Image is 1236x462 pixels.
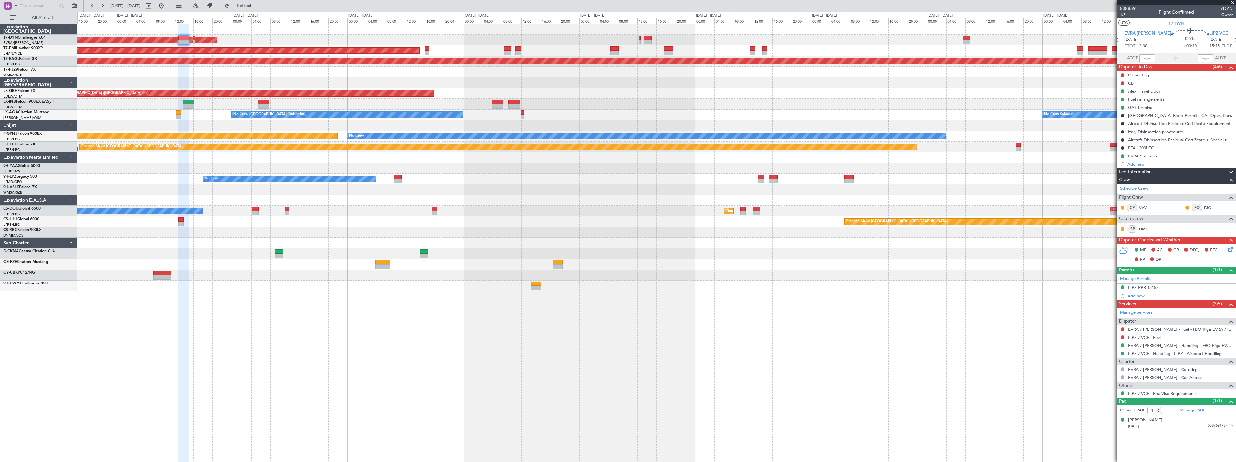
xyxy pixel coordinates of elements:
div: [DATE] - [DATE] [348,13,373,18]
span: ELDT [1221,43,1232,50]
span: CS-DOU [3,207,18,211]
span: (1/1) [1213,398,1222,404]
a: EDLW/DTM [3,105,22,110]
div: No Crew Sabadell [1044,110,1074,120]
a: LIPZ / VCE - Pax Visa Requirements [1128,391,1197,396]
span: [DATE] [1209,37,1223,43]
span: ALDT [1215,55,1226,62]
div: [DATE] - [DATE] [79,13,104,18]
div: 00:00 [464,18,483,24]
span: LX-AOA [3,110,18,114]
div: 00:00 [579,18,599,24]
span: 02:15 [1185,36,1195,42]
a: LFPB/LBG [3,222,20,227]
div: - [1111,211,1125,215]
span: MF [1140,247,1146,254]
span: T7-EAGL [3,57,19,61]
div: 08:00 [155,18,174,24]
span: F-HECD [3,143,18,146]
div: 04:00 [367,18,386,24]
span: CS-RRC [3,228,17,232]
div: 12:00 [174,18,193,24]
div: 12:00 [406,18,425,24]
a: DMI [1139,226,1154,232]
span: Pax [1119,398,1126,405]
span: ATOT [1127,55,1138,62]
div: 04:00 [135,18,155,24]
div: 20:00 [212,18,232,24]
a: T7-PJ29Falcon 7X [3,68,36,72]
div: 12:00 [753,18,772,24]
span: ETOT [1124,43,1135,50]
div: 08:00 [270,18,290,24]
span: F-GPNJ [3,132,17,136]
div: 00:00 [1042,18,1062,24]
div: 04:00 [483,18,502,24]
span: Crew [1119,176,1130,184]
span: T7-DYN [3,36,18,40]
div: CP [1127,204,1137,211]
a: 9H-YAAGlobal 5000 [3,164,40,168]
div: 12:00 [637,18,657,24]
button: Refresh [221,1,260,11]
a: VVV [1139,205,1154,211]
span: Flight Crew [1119,194,1143,201]
div: No Crew [GEOGRAPHIC_DATA] (Dublin Intl) [233,110,306,120]
div: [DATE] - [DATE] [465,13,489,18]
a: T7-EAGLFalcon 8X [3,57,37,61]
span: 15:15 [1209,43,1220,50]
div: Planned Maint [GEOGRAPHIC_DATA] ([GEOGRAPHIC_DATA]) [846,217,948,226]
div: Flight Confirmed [1159,9,1194,16]
div: 08:00 [502,18,522,24]
button: UTC [1118,20,1130,26]
a: WMSA/SZB [3,190,22,195]
a: EDLW/DTM [3,94,22,99]
span: [DATE] - [DATE] [110,3,141,9]
div: 08:00 [618,18,637,24]
a: F-HECDFalcon 7X [3,143,35,146]
div: Fuel Arrangements [1128,97,1164,102]
div: Add new [1127,161,1233,167]
a: WMSA/SZB [3,73,22,77]
span: OE-FZE [3,260,17,264]
span: FP [1140,257,1145,263]
a: LIPZ / VCE - Fuel [1128,335,1161,340]
div: Planned Maint [GEOGRAPHIC_DATA] ([GEOGRAPHIC_DATA] Intl) [40,88,148,98]
div: 08:00 [386,18,406,24]
div: No Crew [205,174,219,184]
div: ETA 1200UTC [1128,145,1154,151]
div: 00:00 [927,18,946,24]
span: 535859 [1120,5,1136,12]
span: LIPZ VCE [1209,30,1228,37]
span: 9H-CWM [3,282,20,285]
span: FFC [1210,247,1218,254]
div: 04:00 [1062,18,1081,24]
a: CS-DOUGlobal 6500 [3,207,41,211]
div: [DATE] - [DATE] [117,13,142,18]
a: LFPB/LBG [3,212,20,216]
a: OY-CBKPC12/NG [3,271,35,275]
a: FJO [1204,205,1218,211]
div: Aircraft Disinsection Residual Certificate + Special request [1128,137,1233,143]
span: (1/1) [1213,266,1222,273]
a: LFMN/NCE [3,51,22,56]
a: Manage Services [1120,309,1152,316]
a: T7-EMIHawker 900XP [3,46,43,50]
span: CR [1173,247,1179,254]
button: All Aircraft [7,13,70,23]
div: FO [1192,204,1202,211]
a: LX-GBHFalcon 7X [3,89,35,93]
span: 058762473 (PP) [1208,423,1233,429]
span: CS-JHH [3,217,17,221]
div: [DATE] - [DATE] [812,13,837,18]
div: 08:00 [965,18,985,24]
span: Dispatch [1119,318,1137,325]
div: 08:00 [1081,18,1101,24]
span: LX-INB [3,100,16,104]
span: 9H-VSLK [3,185,19,189]
div: [DATE] - [DATE] [580,13,605,18]
div: [PERSON_NAME] [1128,417,1162,423]
a: Manage PAX [1180,407,1204,414]
div: ETSI [1111,207,1125,211]
span: (4/6) [1213,64,1222,70]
